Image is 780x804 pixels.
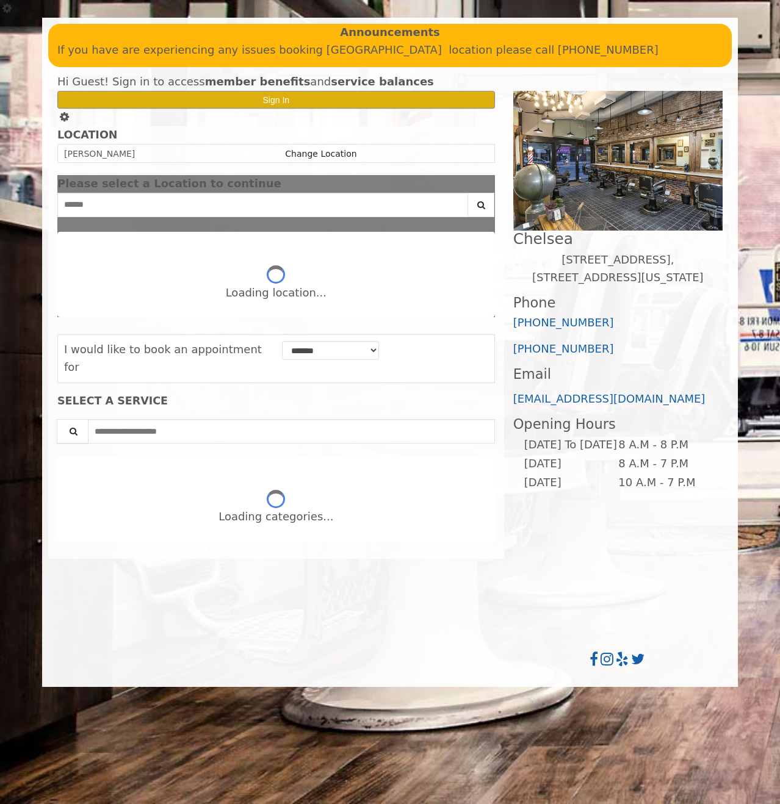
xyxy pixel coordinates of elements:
span: [PERSON_NAME] [64,149,135,159]
div: Loading location... [226,284,327,302]
p: If you have are experiencing any issues booking [GEOGRAPHIC_DATA] location please call [PHONE_NUM... [57,41,723,59]
button: close dialog [477,180,495,188]
div: Hi Guest! Sign in to access and [57,73,495,91]
button: Service Search [57,419,88,443]
td: [DATE] [524,473,618,492]
h3: Email [513,367,723,382]
td: 8 A.M - 8 P.M [618,436,712,454]
h2: Chelsea [513,231,723,247]
h3: Phone [513,295,723,310]
a: [PHONE_NUMBER] [513,316,614,329]
b: Announcements [340,24,440,41]
input: Search Center [57,193,468,217]
a: Change Location [285,149,356,159]
button: Sign In [57,91,495,109]
p: [STREET_ADDRESS],[STREET_ADDRESS][US_STATE] [513,251,723,287]
b: member benefits [205,75,311,88]
span: I would like to book an appointment for [64,343,262,373]
td: [DATE] [524,454,618,473]
b: service balances [331,75,434,88]
td: 8 A.M - 7 P.M [618,454,712,473]
div: Loading categories... [218,508,333,526]
b: LOCATION [57,129,117,141]
h3: Opening Hours [513,417,723,432]
div: SELECT A SERVICE [57,395,495,407]
span: Please select a Location to continue [57,177,281,190]
a: [PHONE_NUMBER] [513,342,614,355]
a: [EMAIL_ADDRESS][DOMAIN_NAME] [513,392,706,405]
div: Center Select [57,193,495,223]
i: Search button [474,201,488,209]
td: 10 A.M - 7 P.M [618,473,712,492]
td: [DATE] To [DATE] [524,436,618,454]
